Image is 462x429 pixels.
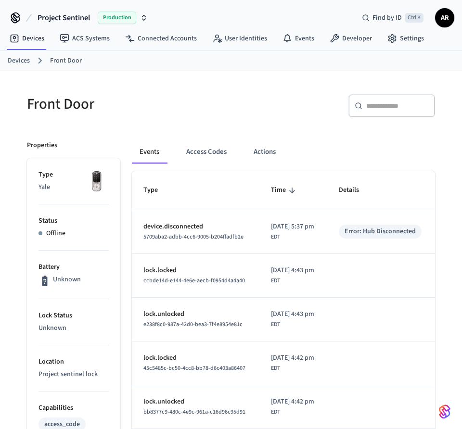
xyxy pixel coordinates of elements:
span: [DATE] 4:42 pm [271,353,314,363]
p: Unknown [53,275,81,285]
a: Devices [2,30,52,47]
span: 5709aba2-adbb-4cc6-9005-b204ffadfb2e [143,233,244,241]
div: ant example [132,140,435,164]
span: EDT [271,408,280,416]
a: ACS Systems [52,30,117,47]
span: e238f8c0-987a-42d0-bea3-7f4e8954e81c [143,320,243,328]
p: lock.locked [143,353,248,363]
img: Yale Assure Touchscreen Wifi Smart Lock, Satin Nickel, Front [85,170,109,194]
p: Location [38,357,109,367]
p: Capabilities [38,403,109,413]
div: America/New_York [271,309,314,329]
p: Properties [27,140,57,151]
h5: Front Door [27,94,225,114]
p: lock.locked [143,265,248,276]
p: lock.unlocked [143,397,248,407]
span: EDT [271,364,280,373]
button: AR [435,8,454,27]
p: Lock Status [38,311,109,321]
span: ccbde14d-e144-4e6e-aecb-f0954d4a4a40 [143,277,245,285]
p: lock.unlocked [143,309,248,319]
a: Settings [380,30,432,47]
button: Actions [246,140,283,164]
span: EDT [271,320,280,329]
p: device.disconnected [143,222,248,232]
span: EDT [271,277,280,285]
div: America/New_York [271,353,314,373]
span: [DATE] 5:37 pm [271,222,314,232]
span: 45c5485c-bc50-4cc8-bb78-d6c403a86407 [143,364,245,372]
button: Events [132,140,167,164]
img: SeamLogoGradient.69752ec5.svg [439,404,450,419]
span: [DATE] 4:43 pm [271,309,314,319]
div: America/New_York [271,222,314,241]
div: America/New_York [271,265,314,285]
span: [DATE] 4:43 pm [271,265,314,276]
span: Details [339,183,372,198]
div: Error: Hub Disconnected [345,227,416,237]
p: Status [38,216,109,226]
a: Front Door [50,56,82,66]
div: Find by IDCtrl K [354,9,431,26]
span: Find by ID [372,13,402,23]
a: Devices [8,56,30,66]
span: Project Sentinel [38,12,90,24]
span: EDT [271,233,280,241]
span: bb8377c9-480c-4e9c-961a-c16d96c95d91 [143,408,245,416]
span: Production [98,12,136,24]
a: Connected Accounts [117,30,205,47]
a: Developer [322,30,380,47]
p: Unknown [38,323,109,333]
p: Offline [46,228,65,239]
div: America/New_York [271,397,314,416]
span: Ctrl K [405,13,423,23]
p: Type [38,170,109,180]
button: Access Codes [179,140,234,164]
a: Events [275,30,322,47]
span: Time [271,183,298,198]
span: [DATE] 4:42 pm [271,397,314,407]
p: Project sentinel lock [38,369,109,379]
p: Yale [38,182,109,192]
p: Battery [38,262,109,272]
span: AR [436,9,453,26]
a: User Identities [205,30,275,47]
span: Type [143,183,170,198]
